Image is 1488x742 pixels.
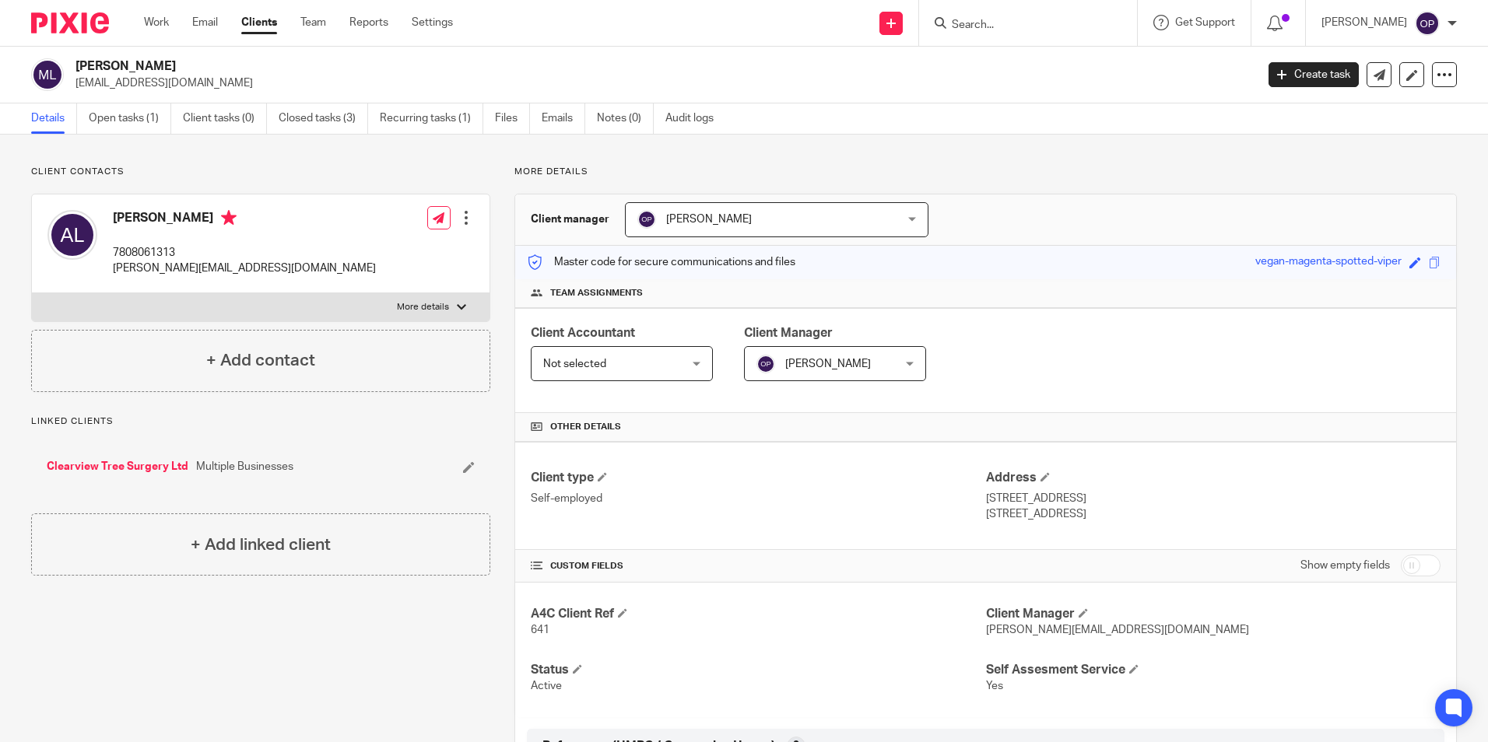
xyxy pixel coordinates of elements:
a: Files [495,103,530,134]
span: Multiple Businesses [196,459,293,474]
div: vegan-magenta-spotted-viper [1255,254,1402,271]
a: Clearview Tree Surgery Ltd [47,459,188,474]
span: Get Support [1175,17,1235,28]
i: Primary [221,210,237,226]
h3: Client manager [531,212,609,227]
span: [PERSON_NAME] [666,214,752,225]
h2: [PERSON_NAME] [75,58,1011,75]
span: [PERSON_NAME] [785,359,871,369]
h4: Self Assesment Service [986,662,1441,678]
a: Notes (0) [597,103,654,134]
p: More details [397,301,449,313]
a: Reports [349,15,388,30]
h4: [PERSON_NAME] [113,210,376,229]
span: Client Manager [744,327,833,339]
img: svg%3E [1415,11,1440,36]
a: Email [192,15,218,30]
span: Yes [986,681,1003,691]
img: svg%3E [31,58,64,91]
a: Work [144,15,169,30]
h4: + Add linked client [191,533,331,557]
p: [PERSON_NAME][EMAIL_ADDRESS][DOMAIN_NAME] [113,261,376,276]
a: Emails [542,103,585,134]
p: [EMAIL_ADDRESS][DOMAIN_NAME] [75,75,1245,91]
a: Client tasks (0) [183,103,267,134]
span: Other details [550,421,621,433]
p: Self-employed [531,491,985,506]
a: Closed tasks (3) [279,103,368,134]
p: [STREET_ADDRESS] [986,491,1441,506]
a: Details [31,103,77,134]
p: Master code for secure communications and files [527,254,795,270]
h4: A4C Client Ref [531,606,985,622]
a: Open tasks (1) [89,103,171,134]
h4: Address [986,470,1441,486]
a: Team [300,15,326,30]
span: Active [531,681,562,691]
p: 7808061313 [113,245,376,261]
label: Show empty fields [1300,558,1390,573]
h4: + Add contact [206,348,315,373]
span: Client Accountant [531,327,635,339]
h4: Status [531,662,985,678]
a: Audit logs [665,103,725,134]
h4: CUSTOM FIELDS [531,560,985,572]
span: Team assignments [550,287,643,299]
img: svg%3E [756,355,775,373]
a: Settings [412,15,453,30]
p: [STREET_ADDRESS] [986,506,1441,522]
p: More details [514,166,1457,178]
p: Linked clients [31,415,490,428]
p: Client contacts [31,166,490,178]
span: Not selected [543,359,606,369]
input: Search [950,19,1090,33]
p: [PERSON_NAME] [1321,15,1407,30]
span: [PERSON_NAME][EMAIL_ADDRESS][DOMAIN_NAME] [986,625,1249,635]
a: Recurring tasks (1) [380,103,483,134]
img: Pixie [31,12,109,33]
a: Clients [241,15,277,30]
h4: Client Manager [986,606,1441,622]
h4: Client type [531,470,985,486]
a: Create task [1269,62,1359,87]
img: svg%3E [47,210,97,260]
span: 641 [531,625,549,635]
img: svg%3E [637,210,656,229]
